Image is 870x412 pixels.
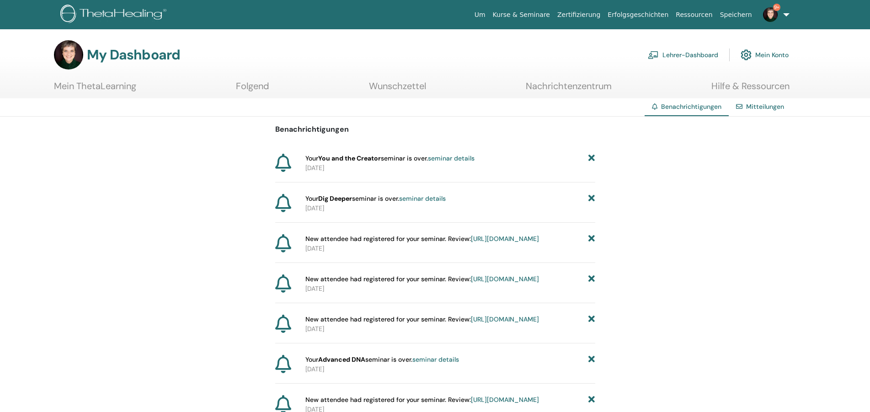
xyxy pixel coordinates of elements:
a: Lehrer-Dashboard [648,45,718,65]
span: Benachrichtigungen [661,102,721,111]
a: Nachrichtenzentrum [526,80,612,98]
a: Zertifizierung [554,6,604,23]
strong: Advanced DNA [318,355,365,364]
a: Mein ThetaLearning [54,80,136,98]
a: [URL][DOMAIN_NAME] [471,315,539,323]
a: Erfolgsgeschichten [604,6,672,23]
a: [URL][DOMAIN_NAME] [471,235,539,243]
a: Mitteilungen [746,102,784,111]
h3: My Dashboard [87,47,180,63]
strong: You and the Creator [318,154,381,162]
a: Um [471,6,489,23]
span: Your seminar is over. [305,355,459,364]
a: seminar details [428,154,475,162]
span: New attendee had registered for your seminar. Review: [305,274,539,284]
a: seminar details [399,194,446,203]
p: [DATE] [305,163,595,173]
img: cog.svg [741,47,752,63]
span: 9+ [773,4,780,11]
p: [DATE] [305,284,595,294]
span: New attendee had registered for your seminar. Review: [305,315,539,324]
p: [DATE] [305,364,595,374]
strong: Dig Deeper [318,194,352,203]
img: chalkboard-teacher.svg [648,51,659,59]
img: default.jpg [763,7,778,22]
p: [DATE] [305,244,595,253]
p: [DATE] [305,203,595,213]
a: Mein Konto [741,45,789,65]
img: logo.png [60,5,170,25]
span: Your seminar is over. [305,154,475,163]
span: New attendee had registered for your seminar. Review: [305,234,539,244]
a: [URL][DOMAIN_NAME] [471,396,539,404]
p: [DATE] [305,324,595,334]
a: Wunschzettel [369,80,426,98]
a: Speichern [716,6,756,23]
a: [URL][DOMAIN_NAME] [471,275,539,283]
a: Folgend [236,80,269,98]
a: Kurse & Seminare [489,6,554,23]
p: Benachrichtigungen [275,124,595,135]
span: New attendee had registered for your seminar. Review: [305,395,539,405]
span: Your seminar is over. [305,194,446,203]
a: Hilfe & Ressourcen [711,80,790,98]
a: Ressourcen [672,6,716,23]
a: seminar details [412,355,459,364]
img: default.jpg [54,40,83,70]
